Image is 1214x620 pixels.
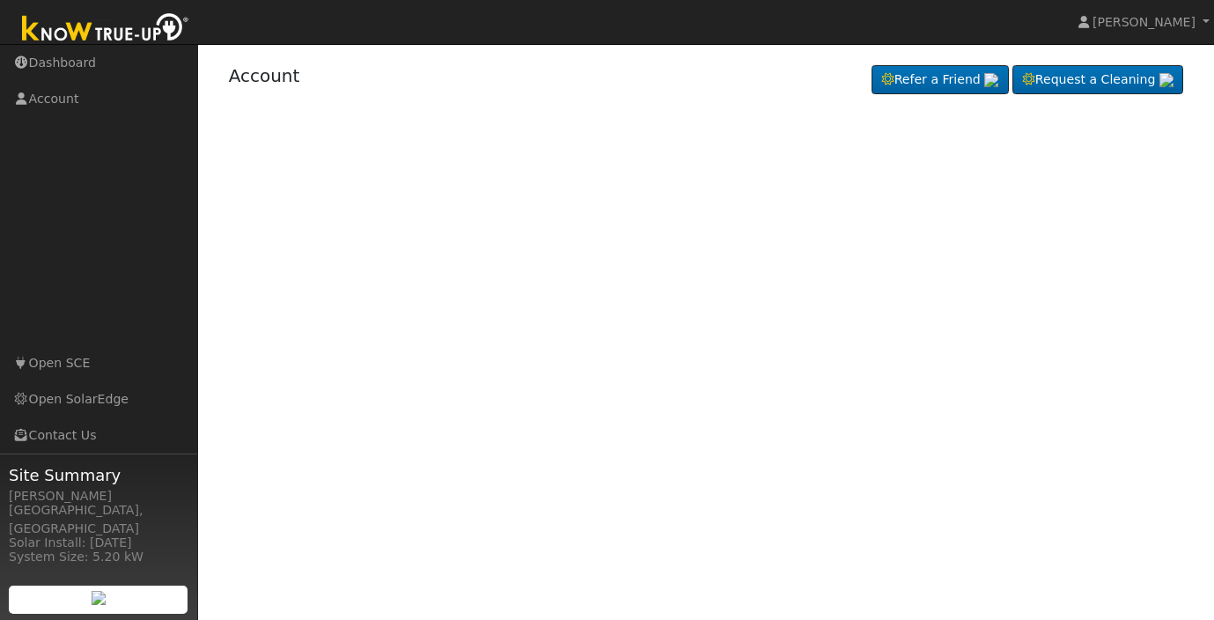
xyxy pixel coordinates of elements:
[1012,65,1183,95] a: Request a Cleaning
[872,65,1009,95] a: Refer a Friend
[13,10,198,49] img: Know True-Up
[229,65,300,86] a: Account
[9,548,188,566] div: System Size: 5.20 kW
[1159,73,1174,87] img: retrieve
[92,591,106,605] img: retrieve
[9,463,188,487] span: Site Summary
[984,73,998,87] img: retrieve
[1093,15,1196,29] span: [PERSON_NAME]
[9,534,188,552] div: Solar Install: [DATE]
[9,501,188,538] div: [GEOGRAPHIC_DATA], [GEOGRAPHIC_DATA]
[9,487,188,506] div: [PERSON_NAME]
